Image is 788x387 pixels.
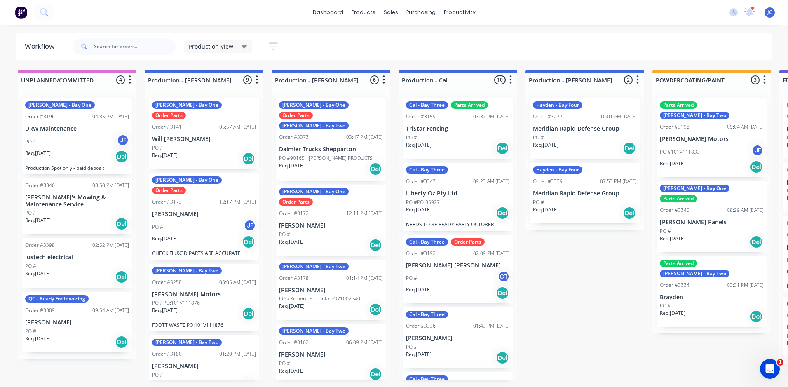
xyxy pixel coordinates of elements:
[403,307,513,368] div: Cal - Bay ThreeOrder #333601:43 PM [DATE][PERSON_NAME]PO #Req.[DATE]Del
[600,178,637,185] div: 07:53 PM [DATE]
[660,260,697,267] div: Parts Arrived
[727,281,764,289] div: 03:31 PM [DATE]
[242,307,255,320] div: Del
[496,206,509,220] div: Del
[279,367,305,375] p: Req. [DATE]
[25,101,95,109] div: [PERSON_NAME] - Bay One
[623,142,636,155] div: Del
[451,101,488,109] div: Parts Arrived
[657,256,767,327] div: Parts Arrived[PERSON_NAME] - Bay TwoOrder #333403:31 PM [DATE]BraydenPO #Req.[DATE]Del
[279,287,383,294] p: [PERSON_NAME]
[22,98,132,174] div: [PERSON_NAME] - Bay OneOrder #319604:35 PM [DATE]DRW MaintenancePO #JFReq.[DATE]DelProduction Spo...
[600,113,637,120] div: 10:01 AM [DATE]
[533,113,563,120] div: Order #3277
[152,363,256,370] p: [PERSON_NAME]
[473,250,510,257] div: 02:09 PM [DATE]
[115,335,128,349] div: Del
[25,319,129,326] p: [PERSON_NAME]
[276,260,386,320] div: [PERSON_NAME] - Bay TwoOrder #317801:14 PM [DATE][PERSON_NAME]PO #Kilmore Ford Info PO71002740Req...
[309,6,347,19] a: dashboard
[623,206,636,220] div: Del
[152,144,163,152] p: PO #
[152,250,256,256] p: CHECK FLUX3D PARTS ARE ACCURATE
[152,322,256,328] p: FOOTT WASTE PO:101V111876
[657,181,767,252] div: [PERSON_NAME] - Bay OneParts ArrivedOrder #334508:29 AM [DATE][PERSON_NAME] PanelsPO #Req.[DATE]Del
[25,254,129,261] p: justech electrical
[406,286,432,293] p: Req. [DATE]
[279,303,305,310] p: Req. [DATE]
[496,142,509,155] div: Del
[406,221,510,228] p: NEEDS TO BE READY EARLY OCTOBER
[660,228,671,235] p: PO #
[25,138,36,145] p: PO #
[777,359,783,366] span: 1
[25,182,55,189] div: Order #3346
[22,292,132,352] div: QC - Ready For InvoicingOrder #330909:54 AM [DATE][PERSON_NAME]PO #Req.[DATE]Del
[406,335,510,342] p: [PERSON_NAME]
[369,368,382,381] div: Del
[152,123,182,131] div: Order #3141
[152,279,182,286] div: Order #3258
[22,178,132,235] div: Order #334603:50 PM [DATE][PERSON_NAME]'s Mowing & Maintenance ServicePO #Req.[DATE]Del
[219,279,256,286] div: 08:05 AM [DATE]
[406,238,448,246] div: Cal - Bay Three
[25,242,55,249] div: Order #3398
[496,286,509,300] div: Del
[346,210,383,217] div: 12:11 PM [DATE]
[92,242,129,249] div: 02:52 PM [DATE]
[406,274,417,282] p: PO #
[727,206,764,214] div: 08:29 AM [DATE]
[279,274,309,282] div: Order #3178
[25,165,129,171] p: Production Spot only - paid deposit
[406,343,417,351] p: PO #
[279,198,313,206] div: Order Parts
[750,235,763,249] div: Del
[660,101,697,109] div: Parts Arrived
[92,307,129,314] div: 09:54 AM [DATE]
[115,270,128,284] div: Del
[279,351,383,358] p: [PERSON_NAME]
[25,263,36,270] p: PO #
[403,235,513,304] div: Cal - Bay ThreeOrder PartsOrder #319202:09 PM [DATE][PERSON_NAME] [PERSON_NAME]PO #CTReq.[DATE]Del
[279,112,313,119] div: Order Parts
[189,42,233,51] span: Production View
[244,219,256,232] div: JF
[152,235,178,242] p: Req. [DATE]
[279,263,349,270] div: [PERSON_NAME] - Bay Two
[660,123,689,131] div: Order #3198
[152,299,200,307] p: PO #PO:101V111876
[279,101,349,109] div: [PERSON_NAME] - Bay One
[660,160,685,167] p: Req. [DATE]
[473,113,510,120] div: 03:37 PM [DATE]
[403,163,513,231] div: Cal - Bay ThreeOrder #334709:23 AM [DATE]Liberty Oz Pty LtdPO #PO-35927Req.[DATE]DelNEEDS TO BE R...
[149,264,259,332] div: [PERSON_NAME] - Bay TwoOrder #325808:05 AM [DATE][PERSON_NAME] MotorsPO #PO:101V111876Req.[DATE]D...
[533,101,582,109] div: Hayden - Bay Four
[451,238,485,246] div: Order Parts
[380,6,402,19] div: sales
[406,134,417,141] p: PO #
[219,198,256,206] div: 12:17 PM [DATE]
[279,210,309,217] div: Order #3172
[152,101,222,109] div: [PERSON_NAME] - Bay One
[406,113,436,120] div: Order #3159
[152,339,222,346] div: [PERSON_NAME] - Bay Two
[660,206,689,214] div: Order #3345
[152,211,256,218] p: [PERSON_NAME]
[657,98,767,177] div: Parts Arrived[PERSON_NAME] - Bay TwoOrder #319809:04 AM [DATE][PERSON_NAME] MotorsPO #101V111833J...
[279,339,309,346] div: Order #3162
[219,350,256,358] div: 01:20 PM [DATE]
[25,295,89,303] div: QC - Ready For Invoicing
[279,327,349,335] div: [PERSON_NAME] - Bay Two
[750,310,763,323] div: Del
[279,134,309,141] div: Order #3373
[92,182,129,189] div: 03:50 PM [DATE]
[369,303,382,316] div: Del
[533,178,563,185] div: Order #3339
[346,134,383,141] div: 03:47 PM [DATE]
[94,38,176,55] input: Search for orders...
[25,150,51,157] p: Req. [DATE]
[660,310,685,317] p: Req. [DATE]
[660,281,689,289] div: Order #3334
[406,262,510,269] p: [PERSON_NAME] [PERSON_NAME]
[15,6,27,19] img: Factory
